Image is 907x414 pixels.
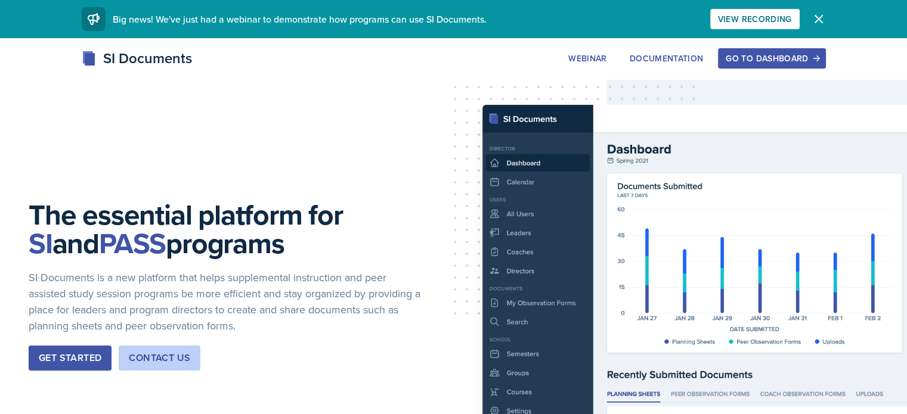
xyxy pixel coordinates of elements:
[622,48,711,69] button: Documentation
[82,48,192,69] div: SI Documents
[710,9,800,29] button: View Recording
[718,48,825,69] button: Go to Dashboard
[29,345,112,371] button: Get Started
[630,54,704,63] div: Documentation
[561,48,614,69] button: Webinar
[129,351,190,365] div: Contact Us
[113,13,487,26] span: Big news! We've just had a webinar to demonstrate how programs can use SI Documents.
[39,351,101,365] div: Get Started
[119,345,200,371] button: Contact Us
[726,54,818,63] div: Go to Dashboard
[568,54,606,63] div: Webinar
[718,14,792,24] div: View Recording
